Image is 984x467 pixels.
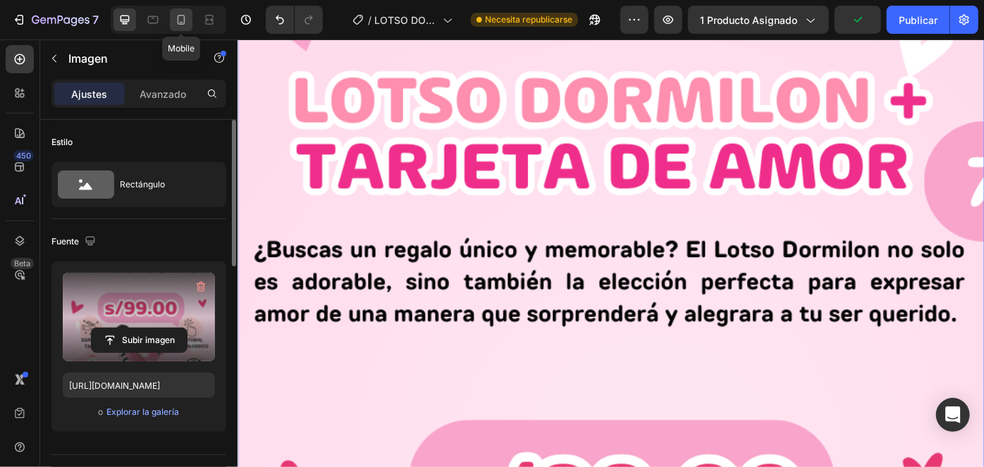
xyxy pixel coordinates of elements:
font: Beta [14,259,30,268]
input: https://ejemplo.com/imagen.jpg [63,373,215,398]
font: Publicar [899,14,937,26]
font: Imagen [68,51,108,66]
iframe: Área de diseño [238,39,984,467]
button: Explorar la galería [106,405,180,419]
div: Abrir Intercom Messenger [936,398,970,432]
font: Necesita republicarse [485,14,572,25]
button: Publicar [887,6,949,34]
button: 1 producto asignado [688,6,829,34]
p: Imagen [68,50,188,67]
button: 7 [6,6,105,34]
font: 7 [92,13,99,27]
button: Subir imagen [91,328,187,353]
font: Avanzado [140,88,186,100]
div: Deshacer/Rehacer [266,6,323,34]
font: Explorar la galería [106,406,179,417]
font: Ajustes [72,88,108,100]
font: 450 [16,151,31,161]
font: Rectángulo [120,179,165,189]
font: o [98,406,103,417]
font: Fuente [51,236,79,247]
font: Estilo [51,137,73,147]
font: LOTSO DORMILON 109 [374,14,435,41]
font: / [368,14,371,26]
font: 1 producto asignado [700,14,797,26]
